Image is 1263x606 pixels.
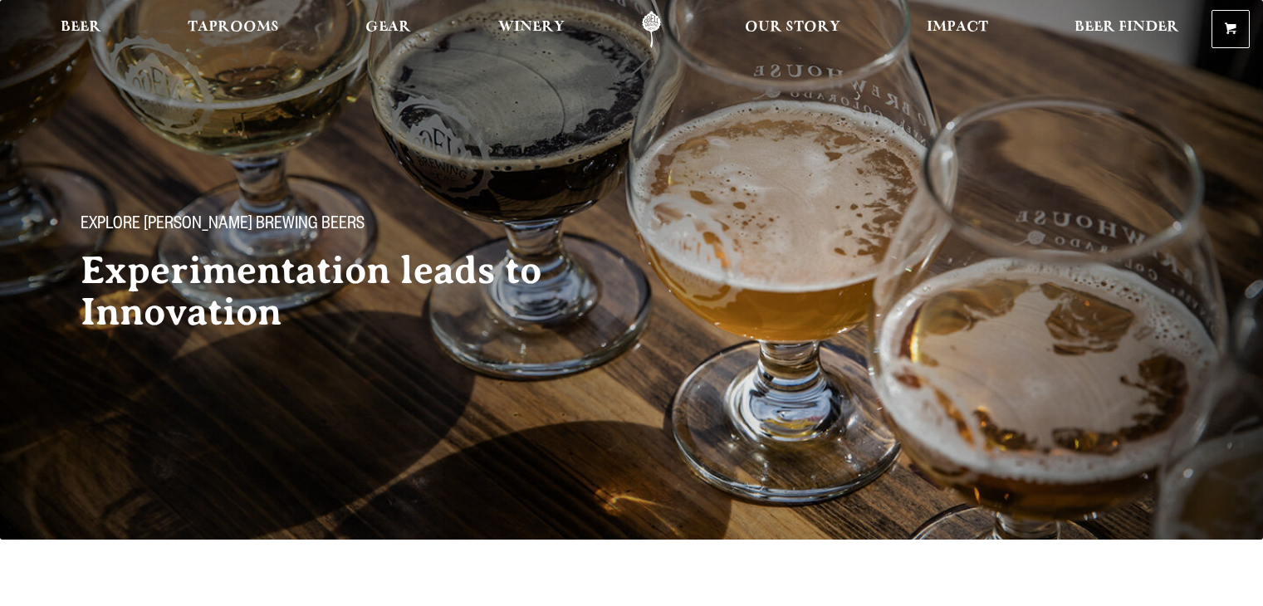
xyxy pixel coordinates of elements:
[1075,21,1179,34] span: Beer Finder
[1064,11,1190,48] a: Beer Finder
[745,21,840,34] span: Our Story
[50,11,112,48] a: Beer
[188,21,279,34] span: Taprooms
[61,21,101,34] span: Beer
[927,21,988,34] span: Impact
[916,11,999,48] a: Impact
[365,21,411,34] span: Gear
[487,11,575,48] a: Winery
[81,250,599,333] h2: Experimentation leads to Innovation
[81,215,365,237] span: Explore [PERSON_NAME] Brewing Beers
[177,11,290,48] a: Taprooms
[620,11,683,48] a: Odell Home
[734,11,851,48] a: Our Story
[355,11,422,48] a: Gear
[498,21,565,34] span: Winery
